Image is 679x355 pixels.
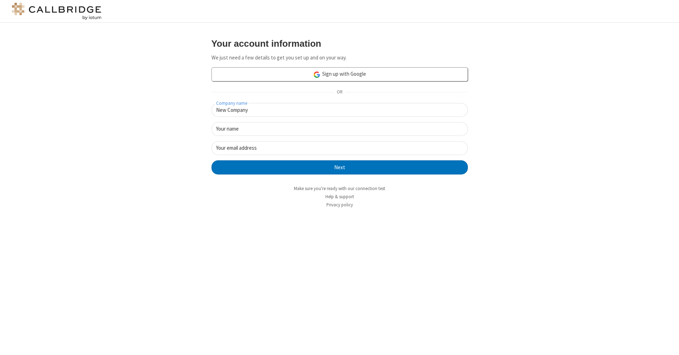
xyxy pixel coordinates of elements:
a: Make sure you're ready with our connection test [294,185,385,191]
span: OR [334,87,345,97]
h3: Your account information [211,39,468,48]
p: We just need a few details to get you set up and on your way. [211,54,468,62]
a: Privacy policy [326,202,353,208]
img: logo@2x.png [11,3,103,20]
a: Help & support [325,194,354,200]
input: Company name [211,103,468,117]
button: Next [211,160,468,174]
input: Your name [211,122,468,136]
input: Your email address [211,141,468,155]
img: google-icon.png [313,71,321,79]
a: Sign up with Google [211,67,468,81]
